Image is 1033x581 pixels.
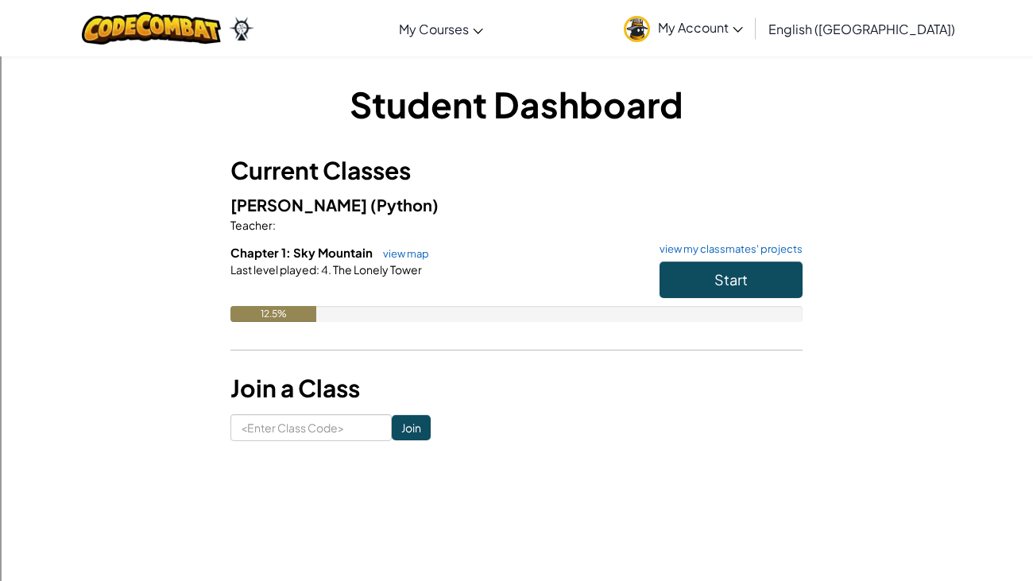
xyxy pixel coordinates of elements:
[229,17,254,41] img: Ozaria
[616,3,751,53] a: My Account
[624,16,650,42] img: avatar
[82,12,221,45] img: CodeCombat logo
[768,21,955,37] span: English ([GEOGRAPHIC_DATA])
[391,7,491,50] a: My Courses
[658,19,743,36] span: My Account
[399,21,469,37] span: My Courses
[760,7,963,50] a: English ([GEOGRAPHIC_DATA])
